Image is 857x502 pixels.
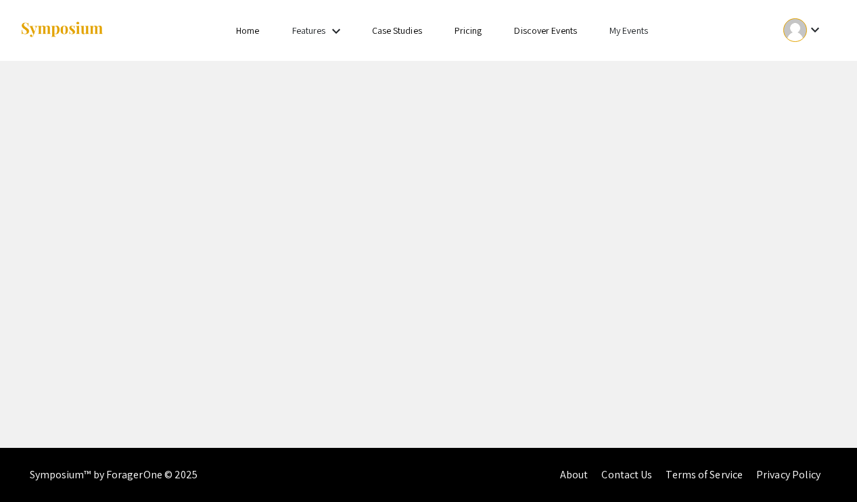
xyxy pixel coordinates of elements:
[292,24,326,37] a: Features
[666,467,743,482] a: Terms of Service
[769,15,837,45] button: Expand account dropdown
[236,24,259,37] a: Home
[30,448,198,502] div: Symposium™ by ForagerOne © 2025
[601,467,652,482] a: Contact Us
[455,24,482,37] a: Pricing
[609,24,648,37] a: My Events
[514,24,577,37] a: Discover Events
[372,24,422,37] a: Case Studies
[560,467,588,482] a: About
[328,23,344,39] mat-icon: Expand Features list
[756,467,820,482] a: Privacy Policy
[20,21,104,39] img: Symposium by ForagerOne
[807,22,823,38] mat-icon: Expand account dropdown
